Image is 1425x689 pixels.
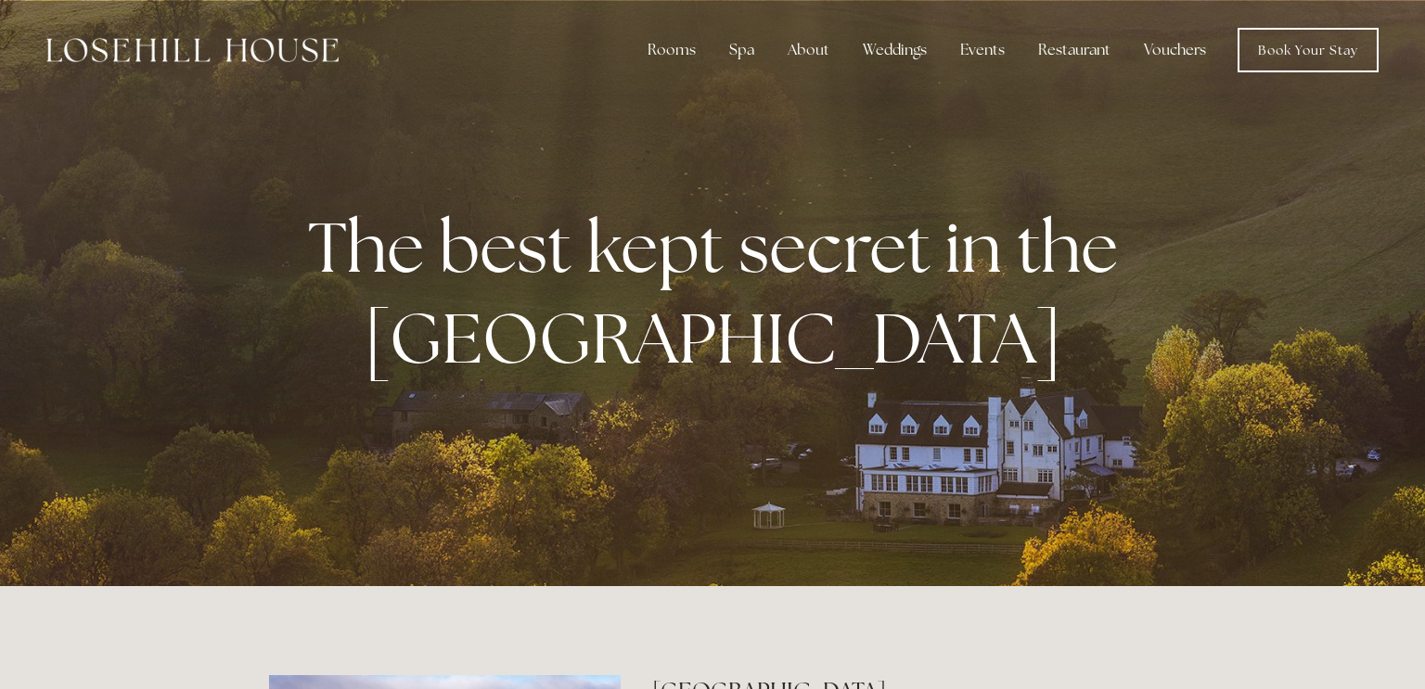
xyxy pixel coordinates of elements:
strong: The best kept secret in the [GEOGRAPHIC_DATA] [308,201,1133,383]
div: Rooms [633,32,711,69]
div: Spa [714,32,769,69]
img: Losehill House [46,38,339,62]
div: Weddings [848,32,942,69]
div: Restaurant [1023,32,1125,69]
a: Book Your Stay [1238,28,1379,72]
div: About [773,32,844,69]
a: Vouchers [1129,32,1221,69]
div: Events [945,32,1020,69]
